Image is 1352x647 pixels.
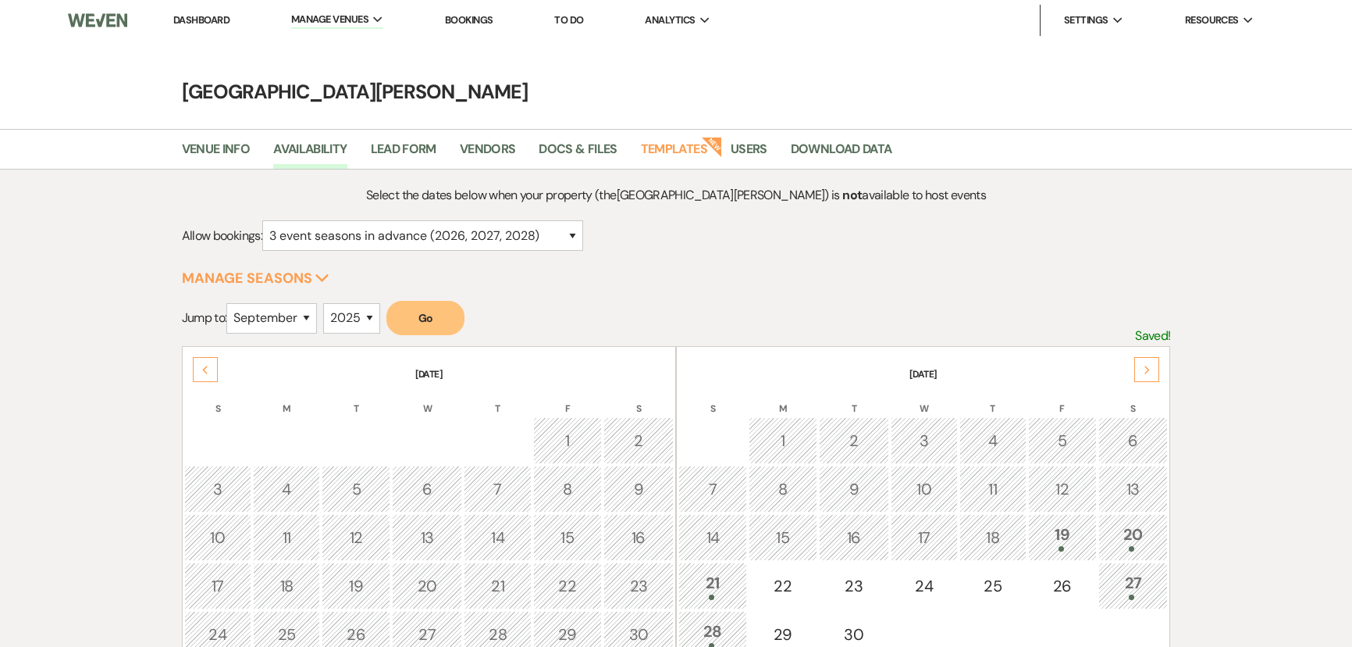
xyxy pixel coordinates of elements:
div: 19 [1037,523,1088,552]
span: Analytics [645,13,695,28]
div: 6 [1107,429,1160,452]
div: 25 [968,574,1018,598]
div: 30 [827,623,881,646]
div: 14 [687,526,738,549]
div: 27 [400,623,454,646]
div: 12 [330,526,382,549]
span: Resources [1185,13,1239,28]
div: 24 [899,574,949,598]
div: 21 [472,574,522,598]
div: 14 [472,526,522,549]
div: 4 [968,429,1018,452]
div: 3 [899,429,949,452]
div: 8 [542,477,593,501]
div: 10 [193,526,243,549]
th: F [533,383,602,416]
p: Select the dates below when your property (the [GEOGRAPHIC_DATA][PERSON_NAME] ) is available to h... [305,185,1047,206]
th: S [603,383,674,416]
div: 18 [968,526,1018,549]
span: Jump to: [182,309,227,326]
a: Dashboard [173,13,229,27]
div: 11 [262,526,311,549]
strong: New [701,135,723,157]
div: 10 [899,477,949,501]
div: 15 [757,526,809,549]
th: T [819,383,889,416]
div: 20 [400,574,454,598]
strong: not [842,187,862,203]
div: 24 [193,623,243,646]
a: Venue Info [182,139,251,169]
div: 25 [262,623,311,646]
th: T [959,383,1026,416]
span: Allow bookings: [182,227,262,244]
div: 6 [400,477,454,501]
div: 23 [827,574,881,598]
div: 3 [193,477,243,501]
th: W [891,383,958,416]
a: Users [731,139,767,169]
a: Docs & Files [539,139,617,169]
a: Templates [641,139,707,169]
div: 8 [757,477,809,501]
th: [DATE] [184,349,674,381]
div: 7 [687,477,738,501]
div: 7 [472,477,522,501]
th: S [1098,383,1169,416]
div: 17 [899,526,949,549]
a: Availability [273,139,347,169]
div: 13 [1107,477,1160,501]
div: 1 [757,429,809,452]
div: 11 [968,477,1018,501]
div: 26 [330,623,382,646]
div: 12 [1037,477,1088,501]
div: 5 [1037,429,1088,452]
th: S [184,383,251,416]
div: 5 [330,477,382,501]
div: 22 [757,574,809,598]
span: Settings [1064,13,1108,28]
div: 16 [827,526,881,549]
div: 1 [542,429,593,452]
button: Go [386,301,464,335]
div: 18 [262,574,311,598]
div: 15 [542,526,593,549]
a: Download Data [791,139,892,169]
h4: [GEOGRAPHIC_DATA][PERSON_NAME] [114,78,1238,105]
div: 19 [330,574,382,598]
th: M [749,383,817,416]
div: 13 [400,526,454,549]
th: [DATE] [678,349,1168,381]
div: 2 [827,429,881,452]
div: 17 [193,574,243,598]
span: Manage Venues [291,12,368,27]
div: 22 [542,574,593,598]
div: 16 [612,526,665,549]
div: 27 [1107,571,1160,600]
img: Weven Logo [68,4,127,37]
th: W [392,383,462,416]
th: T [322,383,390,416]
div: 30 [612,623,665,646]
p: Saved! [1135,326,1170,346]
th: M [253,383,320,416]
button: Manage Seasons [182,271,329,285]
div: 28 [472,623,522,646]
div: 21 [687,571,738,600]
th: S [678,383,747,416]
div: 26 [1037,574,1088,598]
th: T [464,383,531,416]
a: Bookings [445,13,493,27]
div: 2 [612,429,665,452]
a: Vendors [460,139,516,169]
div: 9 [827,477,881,501]
div: 20 [1107,523,1160,552]
a: Lead Form [371,139,436,169]
div: 29 [757,623,809,646]
a: To Do [554,13,583,27]
div: 29 [542,623,593,646]
div: 9 [612,477,665,501]
div: 4 [262,477,311,501]
th: F [1028,383,1097,416]
div: 23 [612,574,665,598]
